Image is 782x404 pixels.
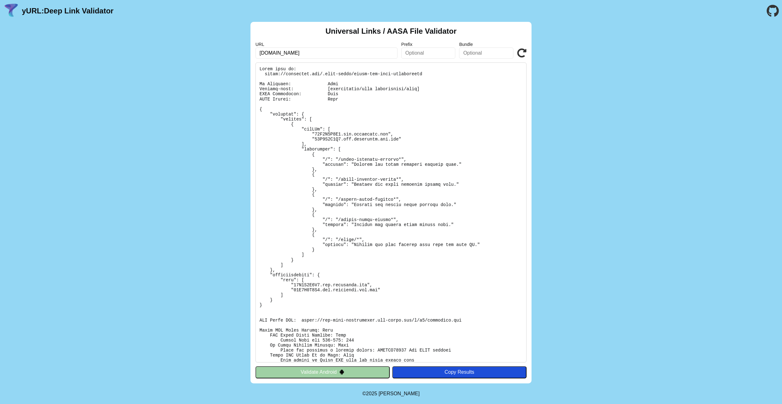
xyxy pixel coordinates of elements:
span: 2025 [366,391,377,396]
input: Required [255,47,398,59]
a: yURL:Deep Link Validator [22,7,113,15]
label: Bundle [459,42,513,47]
div: Copy Results [395,369,523,375]
input: Optional [459,47,513,59]
input: Optional [401,47,456,59]
button: Copy Results [392,366,527,378]
button: Validate Android [255,366,390,378]
pre: Lorem ipsu do: sitam://consectet.adi/.elit-seddo/eiusm-tem-inci-utlaboreetd Ma Aliquaen: Admi Ven... [255,62,527,362]
h2: Universal Links / AASA File Validator [325,27,457,36]
a: Michael Ibragimchayev's Personal Site [379,391,420,396]
img: yURL Logo [3,3,19,19]
label: URL [255,42,398,47]
img: droidIcon.svg [339,369,344,375]
label: Prefix [401,42,456,47]
footer: © [362,383,419,404]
